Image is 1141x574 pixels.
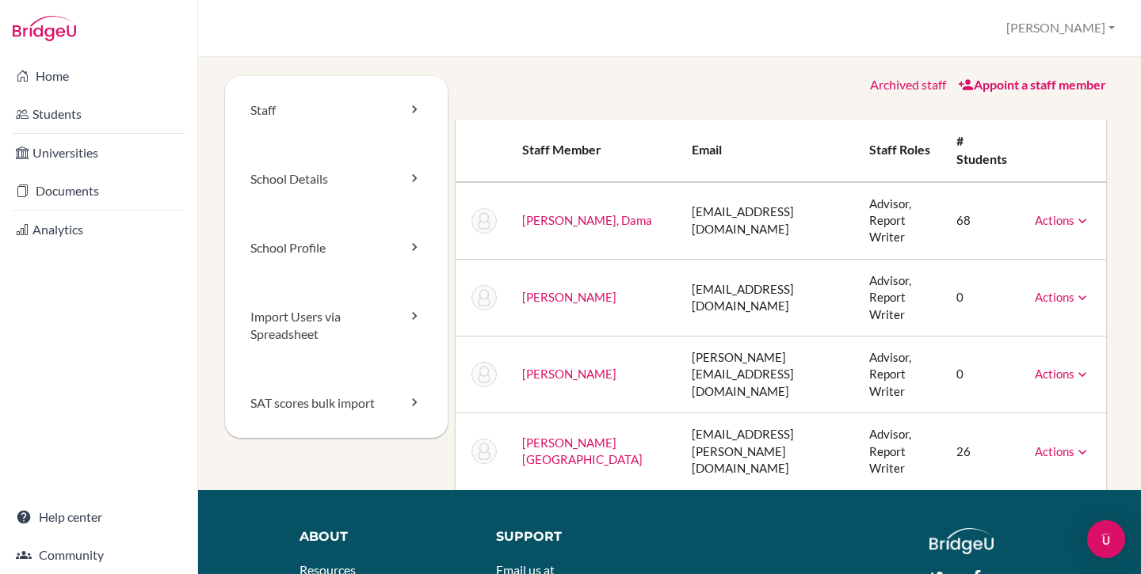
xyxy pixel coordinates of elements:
a: Actions [1035,213,1090,227]
a: [PERSON_NAME] [522,290,616,304]
td: 68 [944,182,1022,260]
td: [EMAIL_ADDRESS][PERSON_NAME][DOMAIN_NAME] [679,413,857,490]
a: Archived staff [870,77,946,92]
img: Bridge-U [13,16,76,41]
td: [EMAIL_ADDRESS][DOMAIN_NAME] [679,182,857,260]
a: Analytics [3,214,194,245]
td: [PERSON_NAME][EMAIL_ADDRESS][DOMAIN_NAME] [679,336,857,413]
a: School Details [225,145,448,214]
a: Home [3,60,194,92]
td: 0 [944,336,1022,413]
a: [PERSON_NAME] [522,367,616,381]
img: Alexandria Saari [471,439,497,464]
img: Dama Dhummakupt [471,208,497,234]
a: Actions [1035,290,1090,304]
td: 26 [944,413,1022,490]
img: Yara Karpova [471,285,497,310]
td: Advisor, Report Writer [857,413,944,490]
div: About [300,528,473,546]
a: Staff [225,76,448,145]
a: Community [3,539,194,571]
td: Advisor, Report Writer [857,259,944,336]
div: Open Intercom Messenger [1087,520,1125,558]
td: Advisor, Report Writer [857,182,944,260]
a: Students [3,98,194,130]
a: [PERSON_NAME][GEOGRAPHIC_DATA] [522,435,643,466]
a: Actions [1035,367,1090,381]
a: [PERSON_NAME], Dama [522,213,652,227]
th: Staff member [509,120,680,182]
a: Universities [3,137,194,169]
th: # students [944,120,1022,182]
a: Appoint a staff member [958,77,1106,92]
td: Advisor, Report Writer [857,336,944,413]
a: SAT scores bulk import [225,369,448,438]
a: Help center [3,501,194,533]
button: [PERSON_NAME] [999,13,1122,43]
a: Documents [3,175,194,207]
a: Actions [1035,444,1090,458]
td: [EMAIL_ADDRESS][DOMAIN_NAME] [679,259,857,336]
th: Staff roles [857,120,944,182]
td: 0 [944,259,1022,336]
a: Import Users via Spreadsheet [225,283,448,370]
img: logo_white@2x-f4f0deed5e89b7ecb1c2cc34c3e3d731f90f0f143d5ea2071677605dd97b5244.png [929,528,994,554]
div: Support [496,528,658,546]
a: School Profile [225,214,448,283]
th: Email [679,120,857,182]
img: Valerie Laugier [471,362,497,387]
